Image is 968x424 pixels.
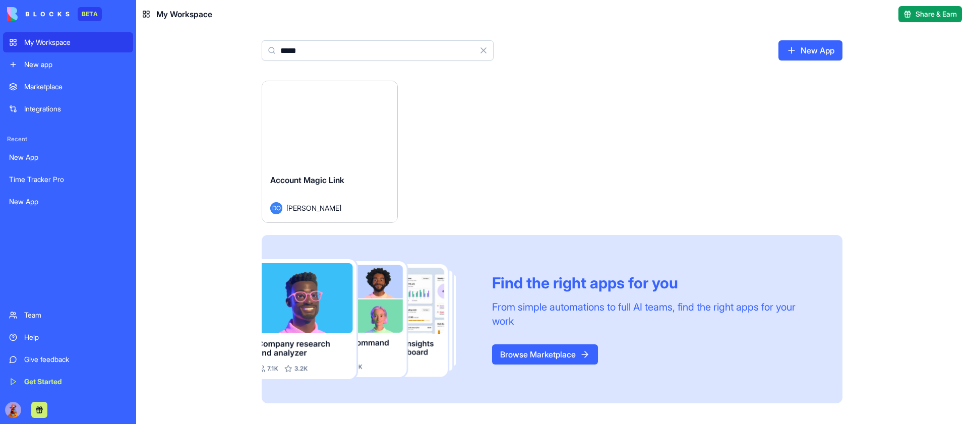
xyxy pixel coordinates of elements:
[7,7,102,21] a: BETA
[262,259,476,380] img: Frame_181_egmpey.png
[9,152,127,162] div: New App
[156,8,212,20] span: My Workspace
[3,169,133,190] a: Time Tracker Pro
[24,37,127,47] div: My Workspace
[24,82,127,92] div: Marketplace
[492,274,818,292] div: Find the right apps for you
[286,203,341,213] span: [PERSON_NAME]
[916,9,957,19] span: Share & Earn
[3,305,133,325] a: Team
[3,99,133,119] a: Integrations
[24,354,127,365] div: Give feedback
[3,372,133,392] a: Get Started
[9,197,127,207] div: New App
[270,175,344,185] span: Account Magic Link
[3,135,133,143] span: Recent
[492,344,598,365] a: Browse Marketplace
[3,77,133,97] a: Marketplace
[3,32,133,52] a: My Workspace
[778,40,842,60] a: New App
[24,59,127,70] div: New app
[78,7,102,21] div: BETA
[3,54,133,75] a: New app
[9,174,127,185] div: Time Tracker Pro
[3,192,133,212] a: New App
[3,327,133,347] a: Help
[24,377,127,387] div: Get Started
[898,6,962,22] button: Share & Earn
[3,147,133,167] a: New App
[270,202,282,214] span: DO
[3,349,133,370] a: Give feedback
[492,300,818,328] div: From simple automations to full AI teams, find the right apps for your work
[24,332,127,342] div: Help
[24,310,127,320] div: Team
[24,104,127,114] div: Integrations
[262,81,398,223] a: Account Magic LinkDO[PERSON_NAME]
[7,7,70,21] img: logo
[5,402,21,418] img: Kuku_Large_sla5px.png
